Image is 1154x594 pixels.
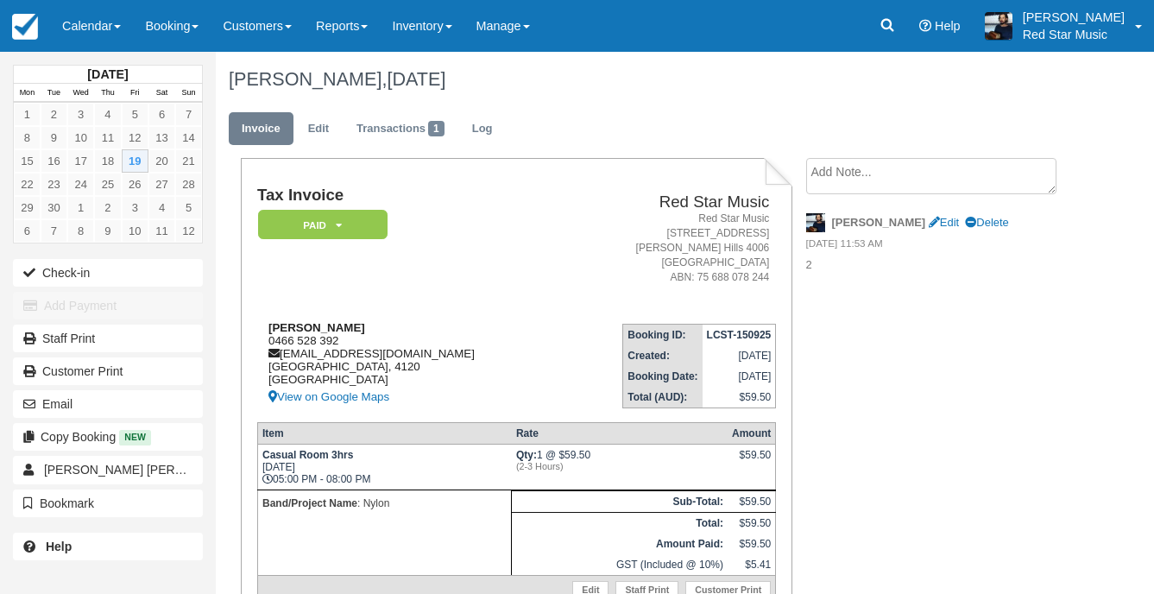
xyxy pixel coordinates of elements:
[94,196,121,219] a: 2
[67,149,94,173] a: 17
[41,84,67,103] th: Tue
[41,196,67,219] a: 30
[94,149,121,173] a: 18
[175,103,202,126] a: 7
[148,149,175,173] a: 20
[119,430,151,445] span: New
[732,449,771,475] div: $59.50
[806,257,1069,274] p: 2
[13,533,203,560] a: Help
[13,357,203,385] a: Customer Print
[229,69,1069,90] h1: [PERSON_NAME],
[459,112,506,146] a: Log
[512,554,728,576] td: GST (Included @ 10%)
[67,103,94,126] a: 3
[67,219,94,243] a: 8
[175,196,202,219] a: 5
[1023,26,1125,43] p: Red Star Music
[94,126,121,149] a: 11
[512,422,728,444] th: Rate
[122,196,148,219] a: 3
[46,540,72,553] b: Help
[41,173,67,196] a: 23
[387,68,445,90] span: [DATE]
[262,497,357,509] strong: Band/Project Name
[728,554,776,576] td: $5.41
[122,84,148,103] th: Fri
[14,219,41,243] a: 6
[935,19,961,33] span: Help
[13,490,203,517] button: Bookmark
[41,103,67,126] a: 2
[13,456,203,483] a: [PERSON_NAME] [PERSON_NAME]
[832,216,926,229] strong: [PERSON_NAME]
[41,126,67,149] a: 9
[728,534,776,554] td: $59.50
[122,149,148,173] a: 19
[13,325,203,352] a: Staff Print
[67,173,94,196] a: 24
[229,112,293,146] a: Invoice
[148,173,175,196] a: 27
[14,149,41,173] a: 15
[148,126,175,149] a: 13
[14,196,41,219] a: 29
[257,422,511,444] th: Item
[623,387,703,408] th: Total (AUD):
[122,126,148,149] a: 12
[13,390,203,418] button: Email
[87,67,128,81] strong: [DATE]
[94,219,121,243] a: 9
[122,219,148,243] a: 10
[257,444,511,490] td: [DATE] 05:00 PM - 08:00 PM
[623,324,703,345] th: Booking ID:
[13,423,203,451] button: Copy Booking New
[94,84,121,103] th: Thu
[258,210,388,240] em: Paid
[12,14,38,40] img: checkfront-main-nav-mini-logo.png
[67,196,94,219] a: 1
[806,237,1069,256] em: [DATE] 11:53 AM
[148,103,175,126] a: 6
[148,196,175,219] a: 4
[623,366,703,387] th: Booking Date:
[13,259,203,287] button: Check-in
[512,444,728,490] td: 1 @ $59.50
[268,321,365,334] strong: [PERSON_NAME]
[175,126,202,149] a: 14
[67,126,94,149] a: 10
[148,219,175,243] a: 11
[14,173,41,196] a: 22
[568,193,769,212] h2: Red Star Music
[175,173,202,196] a: 28
[122,173,148,196] a: 26
[703,366,776,387] td: [DATE]
[703,345,776,366] td: [DATE]
[14,84,41,103] th: Mon
[728,422,776,444] th: Amount
[257,321,561,408] div: 0466 528 392 [EMAIL_ADDRESS][DOMAIN_NAME] [GEOGRAPHIC_DATA], 4120 [GEOGRAPHIC_DATA]
[44,463,246,477] span: [PERSON_NAME] [PERSON_NAME]
[516,461,723,471] em: (2-3 Hours)
[703,387,776,408] td: $59.50
[148,84,175,103] th: Sat
[41,219,67,243] a: 7
[13,292,203,319] button: Add Payment
[175,149,202,173] a: 21
[728,512,776,534] td: $59.50
[257,209,382,241] a: Paid
[1023,9,1125,26] p: [PERSON_NAME]
[94,173,121,196] a: 25
[344,112,457,146] a: Transactions1
[568,212,769,286] address: Red Star Music [STREET_ADDRESS] [PERSON_NAME] Hills 4006 [GEOGRAPHIC_DATA] ABN: 75 688 078 244
[929,216,959,229] a: Edit
[295,112,342,146] a: Edit
[41,149,67,173] a: 16
[262,449,353,461] strong: Casual Room 3hrs
[175,84,202,103] th: Sun
[67,84,94,103] th: Wed
[14,103,41,126] a: 1
[268,386,561,408] a: View on Google Maps
[516,449,537,461] strong: Qty
[512,534,728,554] th: Amount Paid:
